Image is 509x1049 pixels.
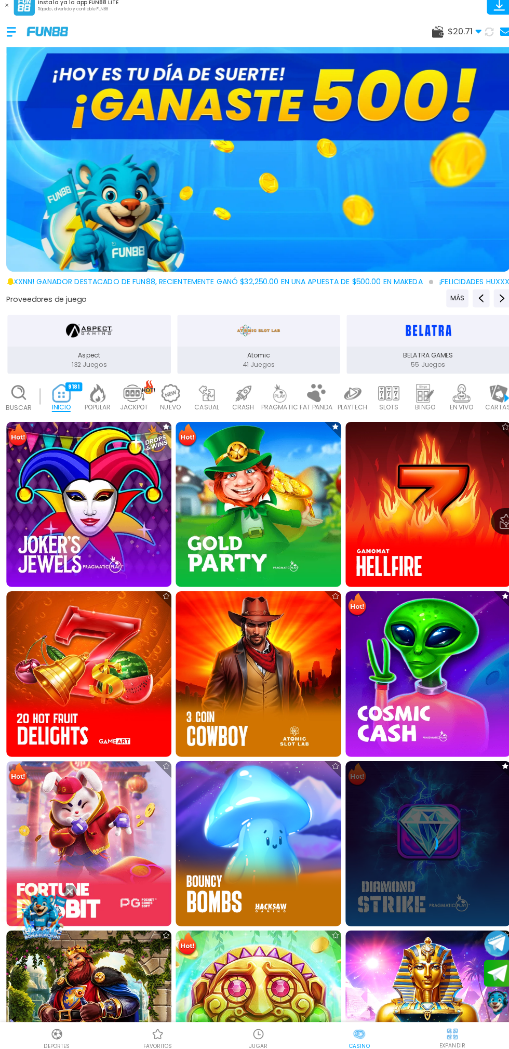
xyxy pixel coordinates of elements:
button: Join telegram [477,957,503,984]
img: slots_light.webp [372,390,393,408]
img: playtech_light.webp [337,390,357,408]
img: Atomic [232,326,277,349]
p: PRAGMATIC [257,408,293,417]
img: new_light.webp [157,390,178,408]
p: PLAYTECH [332,408,362,417]
div: 9181 [64,388,81,397]
p: CARTAS [478,408,503,417]
a: CasinoCasinoCasino [304,1022,404,1045]
img: Deportes [50,1024,62,1036]
button: Next providers [486,297,503,314]
img: Hot [7,762,28,787]
p: JUGAR [246,1038,263,1045]
a: Casino FavoritosCasino Favoritosfavoritos [105,1022,205,1045]
img: Bouncy Bombs 96% [173,761,336,924]
p: BELATRA GAMES [341,357,502,366]
a: DeportesDeportesDeportes [6,1022,105,1045]
p: BINGO [409,408,428,417]
img: Company Logo [26,38,67,47]
span: $ 20.71 [441,36,474,49]
img: Fortune Rabbit [6,761,169,924]
button: Previous providers [465,297,482,314]
p: Aspect [7,357,168,366]
button: Join telegram channel [477,927,503,954]
img: fat_panda_light.webp [301,390,322,408]
img: Aspect [65,326,111,349]
img: bingo_light.webp [408,390,429,408]
button: Atomic [171,321,338,381]
p: Buscar [6,408,32,418]
img: crash_light.webp [229,390,250,408]
p: EN VIVO [443,408,466,417]
img: 20 Hot Fruit Delights [6,594,169,756]
p: Casino [344,1038,364,1045]
p: JACKPOT [118,408,146,417]
img: popular_light.webp [86,390,106,408]
p: FAT PANDA [295,408,327,417]
button: Contact customer service [477,986,503,1013]
a: Casino JugarCasino JugarJUGAR [205,1022,304,1045]
img: 3 Coin Cowboy [173,594,336,756]
p: CRASH [229,408,250,417]
p: Instala ya la app FUN88 LITE [37,10,117,18]
img: home_active.webp [50,390,71,408]
img: Hot [7,428,28,453]
img: BELATRA GAMES [396,326,447,349]
img: hide [439,1023,452,1036]
p: POPULAR [83,408,109,417]
img: hot [140,386,153,400]
img: GANA hasta $500 [6,31,503,280]
p: 41 Juegos [175,366,335,376]
p: 55 Juegos [341,366,502,376]
button: Aspect [4,321,171,381]
p: Deportes [43,1038,69,1045]
p: 132 Juegos [7,366,168,376]
img: live_light.webp [444,390,465,408]
img: pragmatic_light.webp [265,390,286,408]
span: 14 [502,515,507,520]
p: SLOTS [373,408,393,417]
p: INICIO [51,408,70,417]
img: Hot [174,428,195,453]
button: BELATRA GAMES [338,321,505,381]
img: Casino Jugar [248,1024,261,1036]
img: Hellfire [340,427,503,590]
button: Proveedores de juego [6,301,85,312]
img: Hot [341,595,362,620]
img: jackpot_light.webp [122,390,142,408]
p: NUEVO [158,408,178,417]
p: favoritos [141,1038,169,1045]
img: Cosmic Cash [340,594,503,756]
p: CASUAL [192,408,216,417]
p: Rápido, divertido y confiable FUN88 [37,18,117,24]
p: EXPANDIR [433,1037,458,1045]
img: Joker's Jewels [6,427,169,590]
img: cards_light.webp [480,390,501,408]
img: casual_light.webp [193,390,214,408]
img: Image Link [14,886,70,942]
p: Atomic [175,357,335,366]
img: App Logo [14,6,34,27]
img: Hot [174,929,195,954]
button: Previous providers [439,297,461,314]
img: Gold Party [173,427,336,590]
img: Casino Favoritos [149,1024,162,1036]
